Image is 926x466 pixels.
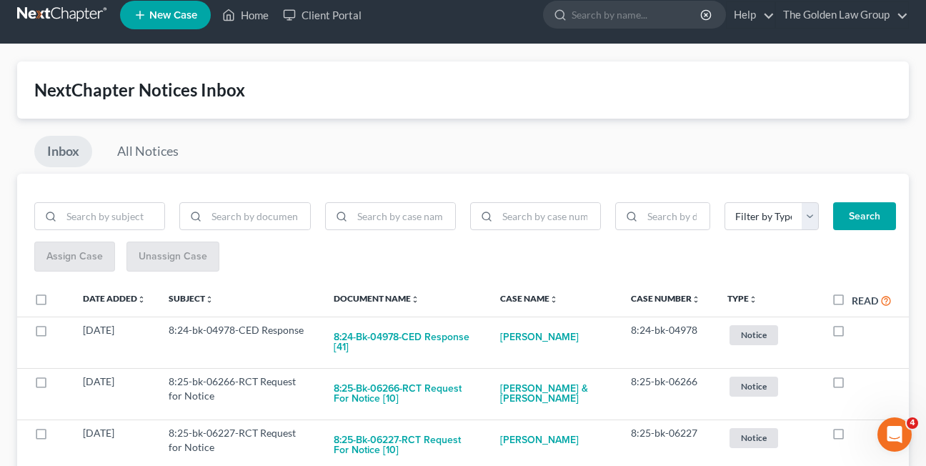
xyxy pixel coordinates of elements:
a: Help [727,2,775,28]
a: [PERSON_NAME] [500,323,579,352]
a: Notice [727,375,809,398]
a: Subjectunfold_more [169,293,214,304]
i: unfold_more [749,295,757,304]
a: Notice [727,426,809,450]
iframe: Intercom live chat [877,417,912,452]
button: 8:25-bk-06266-RCT Request for Notice [10] [334,375,477,413]
i: unfold_more [411,295,419,304]
input: Search by case number [497,203,600,230]
i: unfold_more [549,295,558,304]
button: 8:24-bk-04978-CED Response [41] [334,323,477,362]
button: 8:25-bk-06227-RCT Request for Notice [10] [334,426,477,465]
a: Home [215,2,276,28]
td: 8:24-bk-04978-CED Response [157,317,322,368]
button: Search [833,202,896,231]
a: Client Portal [276,2,369,28]
input: Search by name... [572,1,702,28]
a: Inbox [34,136,92,167]
div: NextChapter Notices Inbox [34,79,892,101]
span: New Case [149,10,197,21]
td: [DATE] [71,317,157,368]
span: 4 [907,417,918,429]
td: 8:24-bk-04978 [619,317,716,368]
a: Case Nameunfold_more [500,293,558,304]
a: All Notices [104,136,191,167]
a: Notice [727,323,809,347]
a: Typeunfold_more [727,293,757,304]
a: [PERSON_NAME] [500,426,579,455]
a: [PERSON_NAME] & [PERSON_NAME] [500,375,608,413]
input: Search by date [642,203,710,230]
i: unfold_more [692,295,700,304]
input: Search by document name [206,203,309,230]
a: Case Numberunfold_more [631,293,700,304]
td: 8:25-bk-06266-RCT Request for Notice [157,368,322,420]
span: Notice [730,428,778,447]
i: unfold_more [137,295,146,304]
span: Notice [730,325,778,344]
a: Date Addedunfold_more [83,293,146,304]
label: Read [852,293,878,308]
input: Search by case name [352,203,455,230]
input: Search by subject [61,203,164,230]
a: Document Nameunfold_more [334,293,419,304]
a: The Golden Law Group [776,2,908,28]
i: unfold_more [205,295,214,304]
td: [DATE] [71,368,157,420]
span: Notice [730,377,778,396]
td: 8:25-bk-06266 [619,368,716,420]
